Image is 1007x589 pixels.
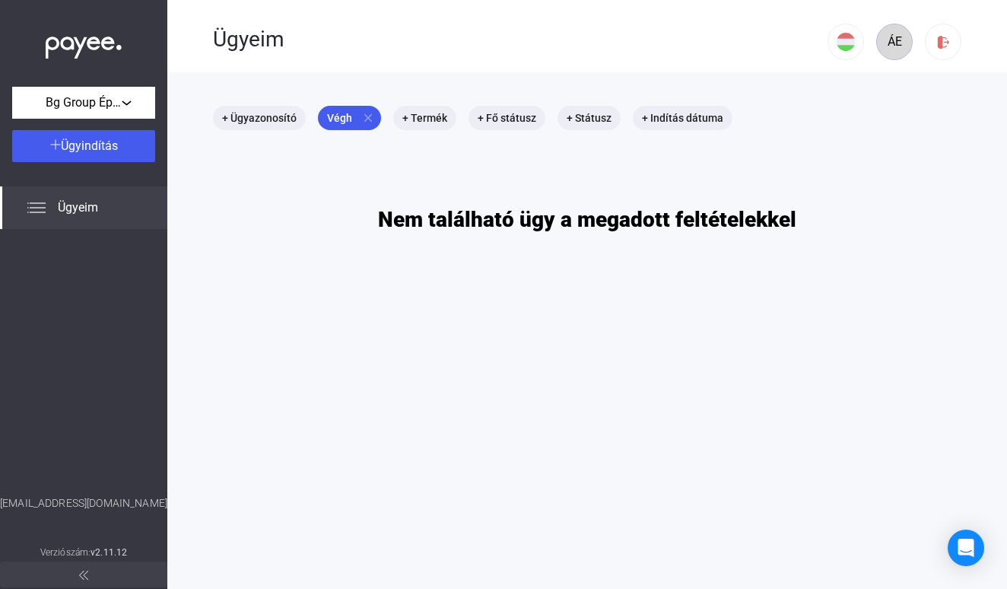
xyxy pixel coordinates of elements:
[58,199,98,217] span: Ügyeim
[27,199,46,217] img: list.svg
[469,106,545,130] mat-chip: + Fő státusz
[828,24,864,60] button: HU
[936,34,951,50] img: logout-red
[558,106,621,130] mat-chip: + Státusz
[91,547,127,558] strong: v2.11.12
[213,106,306,130] mat-chip: + Ügyazonosító
[925,24,961,60] button: logout-red
[50,139,61,150] img: plus-white.svg
[882,33,907,51] div: ÁE
[948,530,984,566] div: Open Intercom Messenger
[213,27,828,53] div: Ügyeim
[79,571,88,580] img: arrow-double-left-grey.svg
[837,33,855,51] img: HU
[378,206,796,233] h1: Nem található ügy a megadott feltételekkel
[876,24,913,60] button: ÁE
[12,87,155,119] button: Bg Group Építő Kft.
[318,106,381,130] mat-chip: Végh
[46,28,122,59] img: white-payee-white-dot.svg
[12,130,155,162] button: Ügyindítás
[361,111,375,125] mat-icon: close
[633,106,732,130] mat-chip: + Indítás dátuma
[393,106,456,130] mat-chip: + Termék
[46,94,122,112] span: Bg Group Építő Kft.
[61,138,118,153] span: Ügyindítás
